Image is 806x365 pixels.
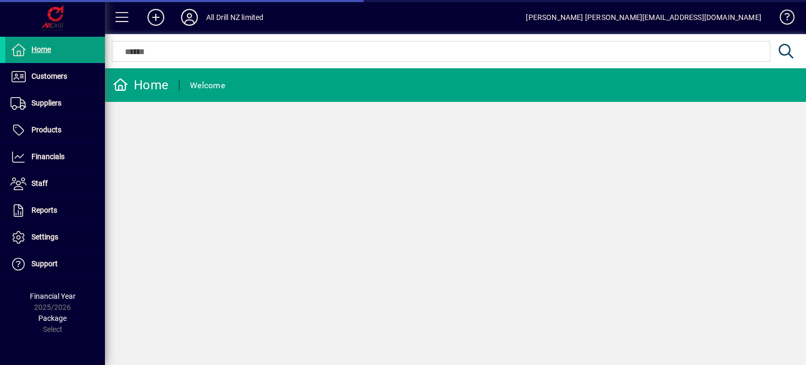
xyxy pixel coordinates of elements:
[5,171,105,197] a: Staff
[31,99,61,107] span: Suppliers
[173,8,206,27] button: Profile
[772,2,793,36] a: Knowledge Base
[5,197,105,224] a: Reports
[31,233,58,241] span: Settings
[5,117,105,143] a: Products
[31,206,57,214] span: Reports
[31,179,48,187] span: Staff
[31,152,65,161] span: Financials
[206,9,264,26] div: All Drill NZ limited
[5,64,105,90] a: Customers
[5,251,105,277] a: Support
[30,292,76,300] span: Financial Year
[526,9,761,26] div: [PERSON_NAME] [PERSON_NAME][EMAIL_ADDRESS][DOMAIN_NAME]
[31,126,61,134] span: Products
[31,259,58,268] span: Support
[31,45,51,54] span: Home
[5,90,105,117] a: Suppliers
[5,144,105,170] a: Financials
[190,77,225,94] div: Welcome
[31,72,67,80] span: Customers
[38,314,67,322] span: Package
[139,8,173,27] button: Add
[5,224,105,251] a: Settings
[113,77,168,93] div: Home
